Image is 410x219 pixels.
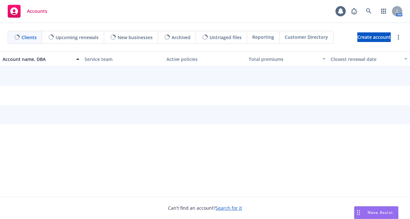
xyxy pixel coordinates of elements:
span: Customer Directory [285,34,328,40]
span: Accounts [27,9,47,14]
a: Switch app [377,5,390,18]
button: Closest renewal date [328,51,410,67]
div: Total premiums [249,56,318,63]
span: Upcoming renewals [56,34,99,41]
button: Active policies [164,51,246,67]
span: Clients [22,34,37,41]
span: Untriaged files [209,34,242,41]
button: Nova Assist [354,206,398,219]
button: Total premiums [246,51,328,67]
span: Nova Assist [368,210,393,215]
a: Create account [357,32,391,42]
button: Service team [82,51,164,67]
span: Create account [357,31,391,43]
a: Accounts [5,2,50,20]
div: Service team [85,56,161,63]
a: Search for it [216,205,242,211]
span: Archived [172,34,191,41]
span: Reporting [252,34,274,40]
div: Account name, DBA [3,56,72,63]
div: Closest renewal date [331,56,400,63]
span: New businesses [118,34,153,41]
div: Active policies [166,56,243,63]
a: Search [362,5,375,18]
span: Can't find an account? [168,205,242,211]
div: Drag to move [354,206,362,219]
a: more [395,33,402,41]
a: Report a Bug [348,5,361,18]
